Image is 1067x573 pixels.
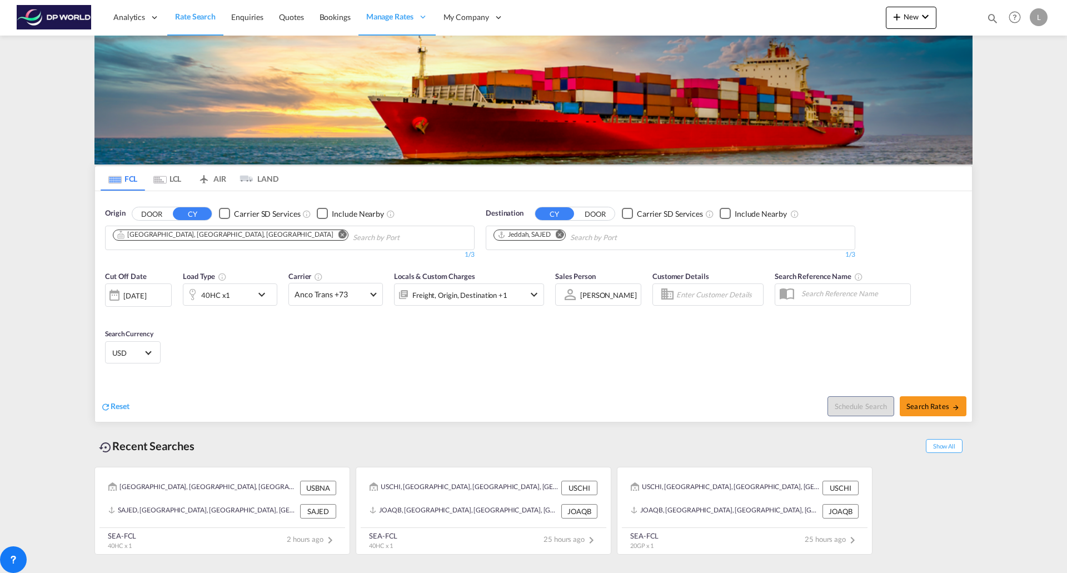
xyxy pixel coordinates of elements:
[394,272,475,281] span: Locals & Custom Charges
[369,531,397,541] div: SEA-FCL
[386,210,395,218] md-icon: Unchecked: Ignores neighbouring ports when fetching rates.Checked : Includes neighbouring ports w...
[145,166,190,191] md-tab-item: LCL
[353,229,458,247] input: Chips input.
[720,208,787,220] md-checkbox: Checkbox No Ink
[108,531,136,541] div: SEA-FCL
[183,283,277,306] div: 40HC x1icon-chevron-down
[1030,8,1048,26] div: L
[796,285,910,302] input: Search Reference Name
[535,207,574,220] button: CY
[497,230,551,240] div: Jeddah, SAJED
[105,330,153,338] span: Search Currency
[549,230,565,241] button: Remove
[255,288,274,301] md-icon: icon-chevron-down
[234,208,300,220] div: Carrier SD Services
[173,207,212,220] button: CY
[492,226,680,247] md-chips-wrap: Chips container. Use arrow keys to select chips.
[394,283,544,306] div: Freight Origin Destination Factory Stuffingicon-chevron-down
[356,467,611,555] recent-search-card: USCHI, [GEOGRAPHIC_DATA], [GEOGRAPHIC_DATA], [GEOGRAPHIC_DATA], [GEOGRAPHIC_DATA], [GEOGRAPHIC_DA...
[317,208,384,220] md-checkbox: Checkbox No Ink
[370,481,559,495] div: USCHI, Chicago, IL, United States, North America, Americas
[1005,8,1024,27] span: Help
[735,208,787,220] div: Include Nearby
[323,534,337,547] md-icon: icon-chevron-right
[108,542,132,549] span: 40HC x 1
[906,402,960,411] span: Search Rates
[113,12,145,23] span: Analytics
[300,481,336,495] div: USBNA
[288,272,323,281] span: Carrier
[822,504,859,519] div: JOAQB
[108,481,297,495] div: USBNA, Nashville, TN, United States, North America, Americas
[111,401,129,411] span: Reset
[366,11,413,22] span: Manage Rates
[105,208,125,219] span: Origin
[705,210,714,218] md-icon: Unchecked: Search for CY (Container Yard) services for all selected carriers.Checked : Search for...
[952,403,960,411] md-icon: icon-arrow-right
[105,250,475,260] div: 1/3
[105,272,147,281] span: Cut Off Date
[585,534,598,547] md-icon: icon-chevron-right
[622,208,703,220] md-checkbox: Checkbox No Ink
[630,542,654,549] span: 20GP x 1
[443,12,489,23] span: My Company
[890,10,904,23] md-icon: icon-plus 400-fg
[886,7,936,29] button: icon-plus 400-fgNewicon-chevron-down
[111,226,463,247] md-chips-wrap: Chips container. Use arrow keys to select chips.
[231,12,263,22] span: Enquiries
[561,504,597,519] div: JOAQB
[300,504,336,519] div: SAJED
[617,467,872,555] recent-search-card: USCHI, [GEOGRAPHIC_DATA], [GEOGRAPHIC_DATA], [GEOGRAPHIC_DATA], [GEOGRAPHIC_DATA], [GEOGRAPHIC_DA...
[117,230,336,240] div: Press delete to remove this chip.
[17,5,92,30] img: c08ca190194411f088ed0f3ba295208c.png
[279,12,303,22] span: Quotes
[197,172,211,181] md-icon: icon-airplane
[775,272,863,281] span: Search Reference Name
[331,230,348,241] button: Remove
[631,504,820,519] div: JOAQB, Aqaba, Jordan, Levante, Middle East
[497,230,553,240] div: Press delete to remove this chip.
[95,191,972,422] div: OriginDOOR CY Checkbox No InkUnchecked: Search for CY (Container Yard) services for all selected ...
[219,208,300,220] md-checkbox: Checkbox No Ink
[201,287,230,303] div: 40HC x1
[190,166,234,191] md-tab-item: AIR
[527,288,541,301] md-icon: icon-chevron-down
[1005,8,1030,28] div: Help
[332,208,384,220] div: Include Nearby
[676,286,760,303] input: Enter Customer Details
[183,272,227,281] span: Load Type
[105,306,113,321] md-datepicker: Select
[287,535,337,544] span: 2 hours ago
[986,12,999,29] div: icon-magnify
[234,166,278,191] md-tab-item: LAND
[314,272,323,281] md-icon: The selected Trucker/Carrierwill be displayed in the rate results If the rates are from another f...
[544,535,598,544] span: 25 hours ago
[94,434,199,459] div: Recent Searches
[652,272,709,281] span: Customer Details
[486,208,523,219] span: Destination
[790,210,799,218] md-icon: Unchecked: Ignores neighbouring ports when fetching rates.Checked : Includes neighbouring ports w...
[94,467,350,555] recent-search-card: [GEOGRAPHIC_DATA], [GEOGRAPHIC_DATA], [GEOGRAPHIC_DATA], [GEOGRAPHIC_DATA], [GEOGRAPHIC_DATA], [G...
[631,481,820,495] div: USCHI, Chicago, IL, United States, North America, Americas
[101,401,129,413] div: icon-refreshReset
[926,439,963,453] span: Show All
[370,504,559,519] div: JOAQB, Aqaba, Jordan, Levante, Middle East
[580,291,637,300] div: [PERSON_NAME]
[94,36,973,165] img: LCL+%26+FCL+BACKGROUND.png
[101,402,111,412] md-icon: icon-refresh
[175,12,216,21] span: Rate Search
[320,12,351,22] span: Bookings
[105,283,172,307] div: [DATE]
[630,531,659,541] div: SEA-FCL
[555,272,596,281] span: Sales Person
[986,12,999,24] md-icon: icon-magnify
[846,534,859,547] md-icon: icon-chevron-right
[561,481,597,495] div: USCHI
[576,207,615,220] button: DOOR
[637,208,703,220] div: Carrier SD Services
[890,12,932,21] span: New
[822,481,859,495] div: USCHI
[900,396,966,416] button: Search Ratesicon-arrow-right
[854,272,863,281] md-icon: Your search will be saved by the below given name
